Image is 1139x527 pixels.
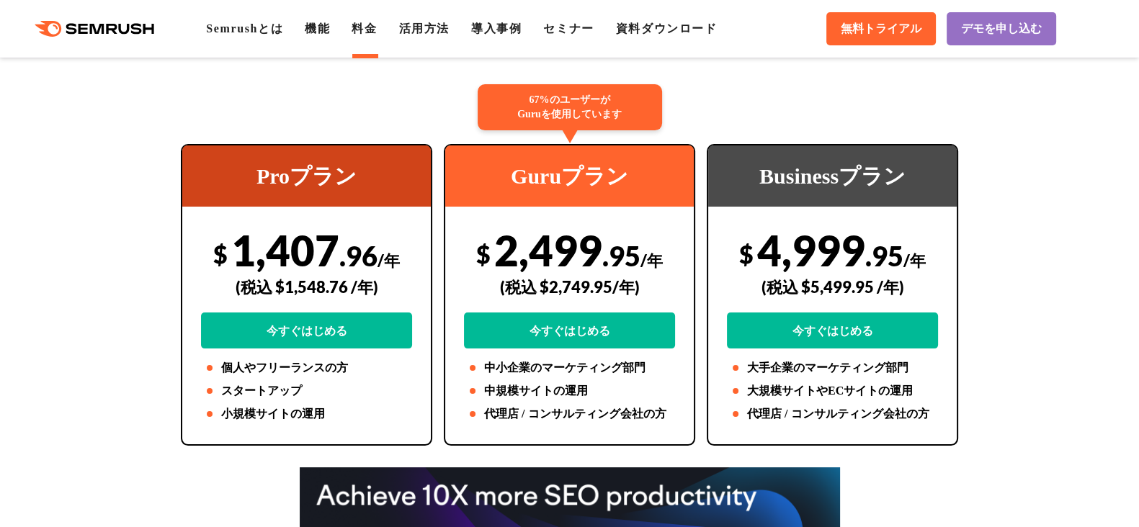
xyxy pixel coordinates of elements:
[708,145,957,207] div: Businessプラン
[616,22,718,35] a: 資料ダウンロード
[339,239,378,272] span: .96
[464,382,675,400] li: 中規模サイトの運用
[464,312,675,348] a: 今すぐはじめる
[841,22,921,37] span: 無料トライアル
[213,239,228,269] span: $
[305,22,330,35] a: 機能
[478,84,662,130] div: 67%のユーザーが Guruを使用しています
[201,261,412,312] div: (税込 $1,548.76 /年)
[182,145,431,207] div: Proプラン
[727,382,938,400] li: 大規模サイトやECサイトの運用
[445,145,694,207] div: Guruプラン
[947,12,1056,45] a: デモを申し込む
[543,22,594,35] a: セミナー
[727,225,938,348] div: 4,999
[201,382,412,400] li: スタートアップ
[961,22,1042,37] span: デモを申し込む
[464,261,675,312] div: (税込 $2,749.95/年)
[201,312,412,348] a: 今すぐはじめる
[201,405,412,423] li: 小規模サイトの運用
[903,251,926,270] span: /年
[865,239,903,272] span: .95
[201,225,412,348] div: 1,407
[727,405,938,423] li: 代理店 / コンサルティング会社の方
[464,225,675,348] div: 2,499
[464,405,675,423] li: 代理店 / コンサルティング会社の方
[476,239,491,269] span: $
[471,22,522,35] a: 導入事例
[378,251,400,270] span: /年
[399,22,450,35] a: 活用方法
[352,22,377,35] a: 料金
[727,359,938,377] li: 大手企業のマーケティング部門
[727,261,938,312] div: (税込 $5,499.95 /年)
[739,239,754,269] span: $
[602,239,640,272] span: .95
[826,12,936,45] a: 無料トライアル
[464,359,675,377] li: 中小企業のマーケティング部門
[727,312,938,348] a: 今すぐはじめる
[206,22,283,35] a: Semrushとは
[201,359,412,377] li: 個人やフリーランスの方
[640,251,663,270] span: /年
